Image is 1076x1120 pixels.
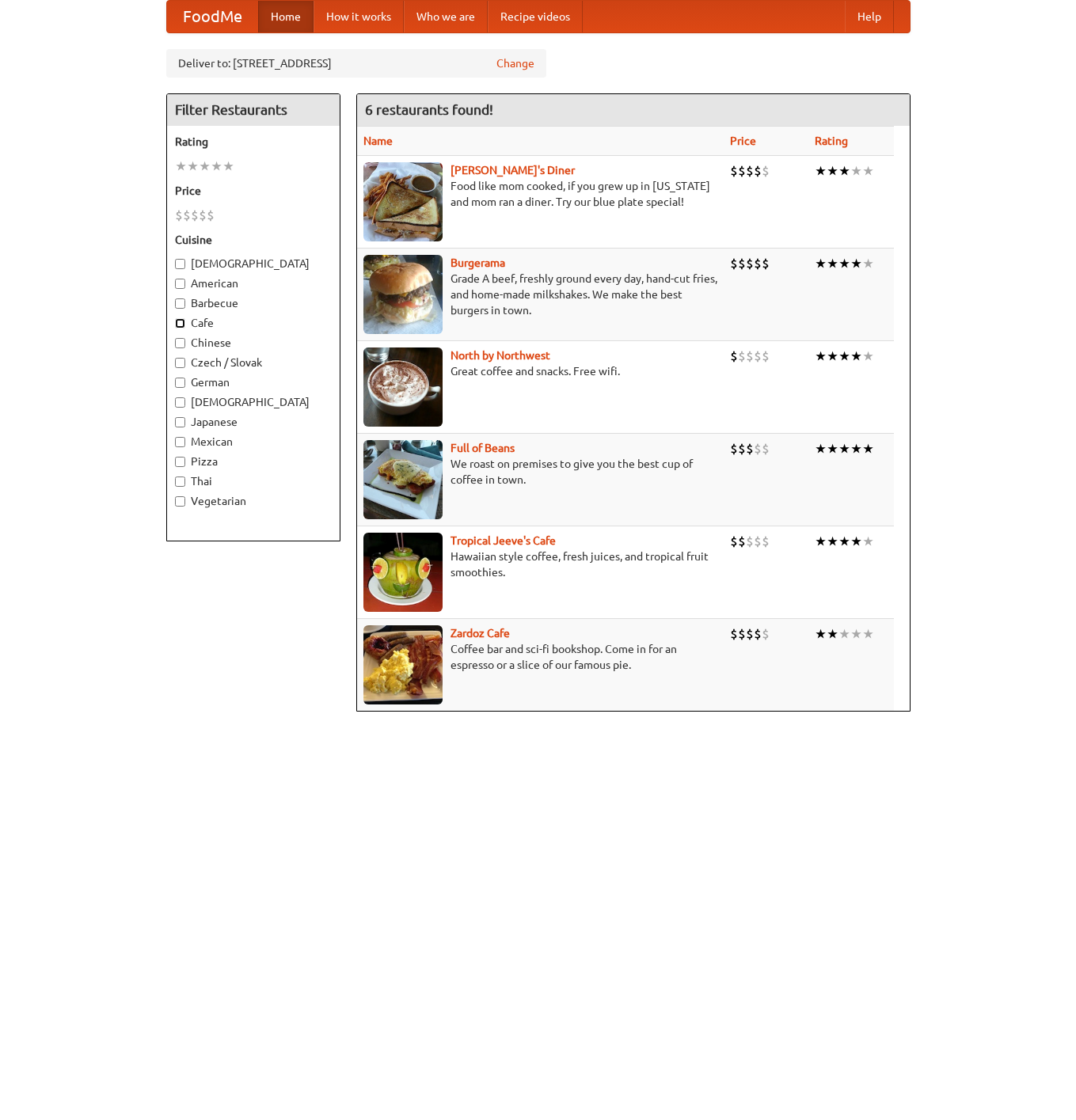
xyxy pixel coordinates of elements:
[838,162,850,180] li: ★
[815,533,827,550] li: ★
[167,94,340,126] h4: Filter Restaurants
[762,255,770,272] li: $
[746,625,754,643] li: $
[862,255,874,272] li: ★
[175,183,332,199] h5: Price
[183,207,191,224] li: $
[175,232,332,248] h5: Cuisine
[166,49,546,78] div: Deliver to: [STREET_ADDRESS]
[850,533,862,550] li: ★
[738,440,746,457] li: $
[175,394,332,410] label: [DEMOGRAPHIC_DATA]
[175,315,332,331] label: Cafe
[175,134,332,150] h5: Rating
[175,378,185,388] input: German
[175,473,332,489] label: Thai
[815,135,848,147] a: Rating
[175,414,332,430] label: Japanese
[258,1,314,32] a: Home
[175,338,185,348] input: Chinese
[363,271,717,318] p: Grade A beef, freshly ground every day, hand-cut fries, and home-made milkshakes. We make the bes...
[862,533,874,550] li: ★
[175,374,332,390] label: German
[222,158,234,175] li: ★
[730,135,756,147] a: Price
[363,347,443,427] img: north.jpg
[363,641,717,673] p: Coffee bar and sci-fi bookshop. Come in for an espresso or a slice of our famous pie.
[827,162,838,180] li: ★
[451,534,556,547] a: Tropical Jeeve's Cafe
[363,135,393,147] a: Name
[363,456,717,488] p: We roast on premises to give you the best cup of coffee in town.
[175,417,185,427] input: Japanese
[862,440,874,457] li: ★
[363,440,443,519] img: beans.jpg
[175,298,185,309] input: Barbecue
[730,162,738,180] li: $
[738,255,746,272] li: $
[815,347,827,365] li: ★
[746,533,754,550] li: $
[175,434,332,450] label: Mexican
[175,457,185,467] input: Pizza
[815,255,827,272] li: ★
[730,347,738,365] li: $
[175,358,185,368] input: Czech / Slovak
[862,347,874,365] li: ★
[746,162,754,180] li: $
[746,347,754,365] li: $
[404,1,488,32] a: Who we are
[815,625,827,643] li: ★
[199,158,211,175] li: ★
[738,347,746,365] li: $
[175,335,332,351] label: Chinese
[862,162,874,180] li: ★
[730,440,738,457] li: $
[451,349,550,362] a: North by Northwest
[827,347,838,365] li: ★
[365,102,493,117] ng-pluralize: 6 restaurants found!
[363,363,717,379] p: Great coffee and snacks. Free wifi.
[175,279,185,289] input: American
[838,533,850,550] li: ★
[211,158,222,175] li: ★
[199,207,207,224] li: $
[850,440,862,457] li: ★
[738,162,746,180] li: $
[175,355,332,370] label: Czech / Slovak
[838,255,850,272] li: ★
[363,255,443,334] img: burgerama.jpg
[175,496,185,507] input: Vegetarian
[451,256,505,269] b: Burgerama
[175,397,185,408] input: [DEMOGRAPHIC_DATA]
[175,437,185,447] input: Mexican
[838,625,850,643] li: ★
[754,162,762,180] li: $
[175,295,332,311] label: Barbecue
[762,440,770,457] li: $
[363,533,443,612] img: jeeves.jpg
[451,627,510,640] a: Zardoz Cafe
[167,1,258,32] a: FoodMe
[738,625,746,643] li: $
[754,625,762,643] li: $
[746,440,754,457] li: $
[815,440,827,457] li: ★
[175,493,332,509] label: Vegetarian
[754,533,762,550] li: $
[187,158,199,175] li: ★
[850,347,862,365] li: ★
[451,442,515,454] a: Full of Beans
[363,625,443,704] img: zardoz.jpg
[850,625,862,643] li: ★
[754,440,762,457] li: $
[738,533,746,550] li: $
[827,533,838,550] li: ★
[175,207,183,224] li: $
[827,440,838,457] li: ★
[191,207,199,224] li: $
[207,207,215,224] li: $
